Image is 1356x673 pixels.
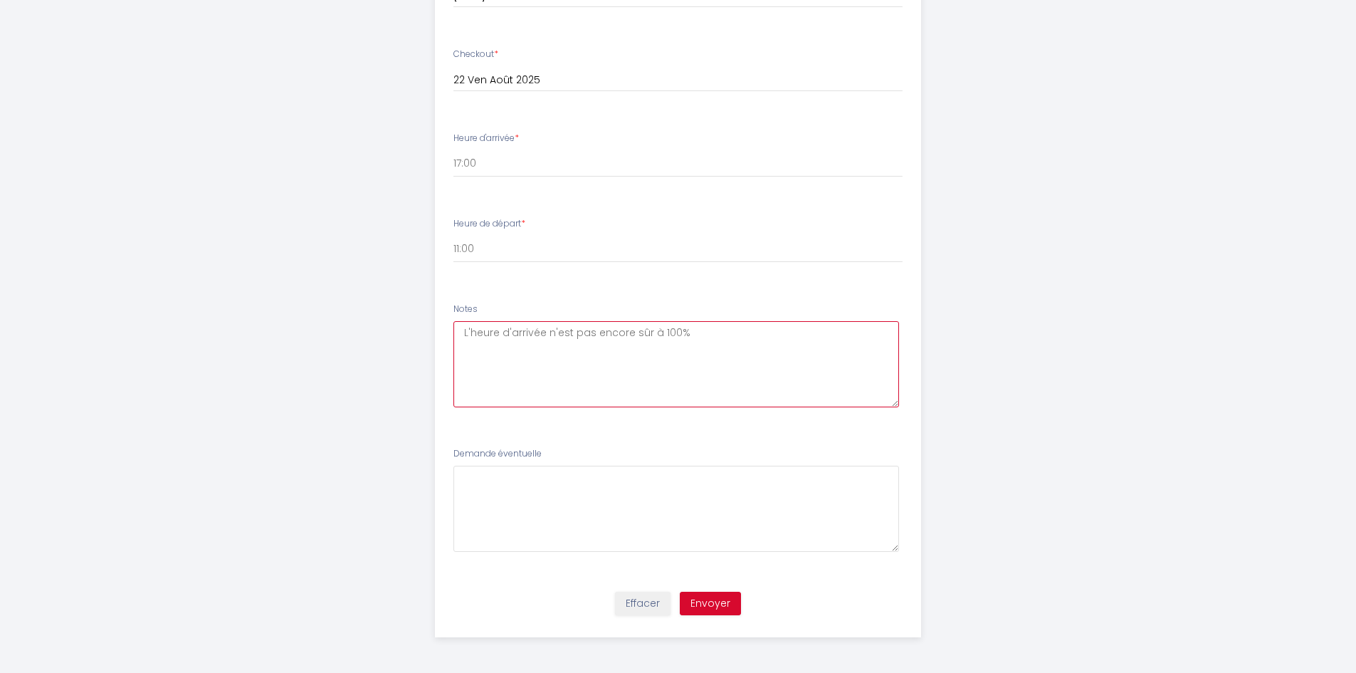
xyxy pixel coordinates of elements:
button: Envoyer [680,592,741,616]
label: Checkout [453,48,498,61]
label: Notes [453,303,478,316]
label: Heure d'arrivée [453,132,519,145]
label: Demande éventuelle [453,447,542,461]
button: Effacer [615,592,671,616]
label: Heure de départ [453,217,525,231]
